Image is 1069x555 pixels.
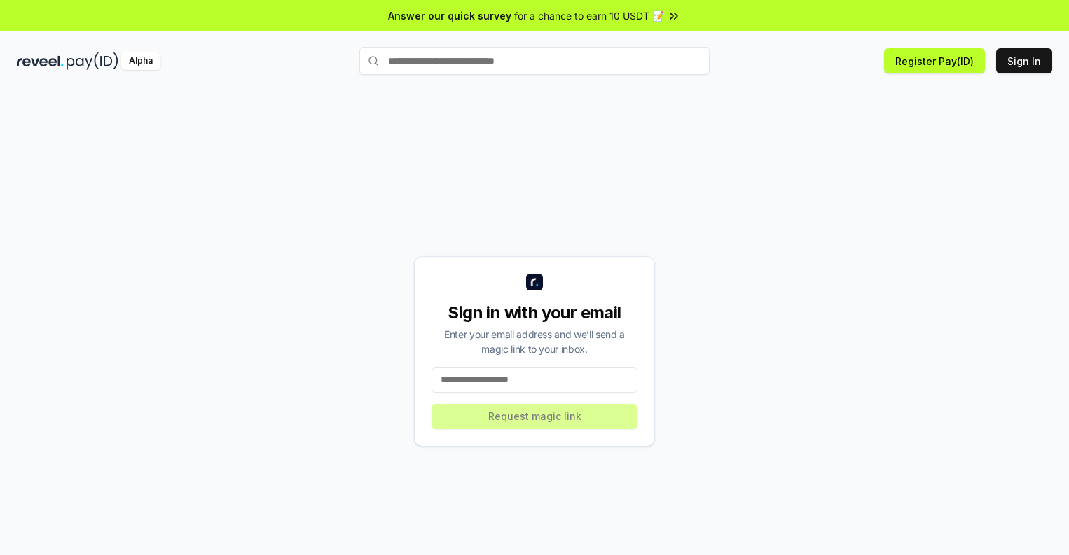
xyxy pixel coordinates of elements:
span: for a chance to earn 10 USDT 📝 [514,8,664,23]
button: Register Pay(ID) [884,48,985,73]
div: Alpha [121,52,160,70]
button: Sign In [996,48,1052,73]
span: Answer our quick survey [388,8,511,23]
img: reveel_dark [17,52,64,70]
img: pay_id [67,52,118,70]
div: Enter your email address and we’ll send a magic link to your inbox. [432,327,637,356]
img: logo_small [526,274,543,290]
div: Sign in with your email [432,302,637,324]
